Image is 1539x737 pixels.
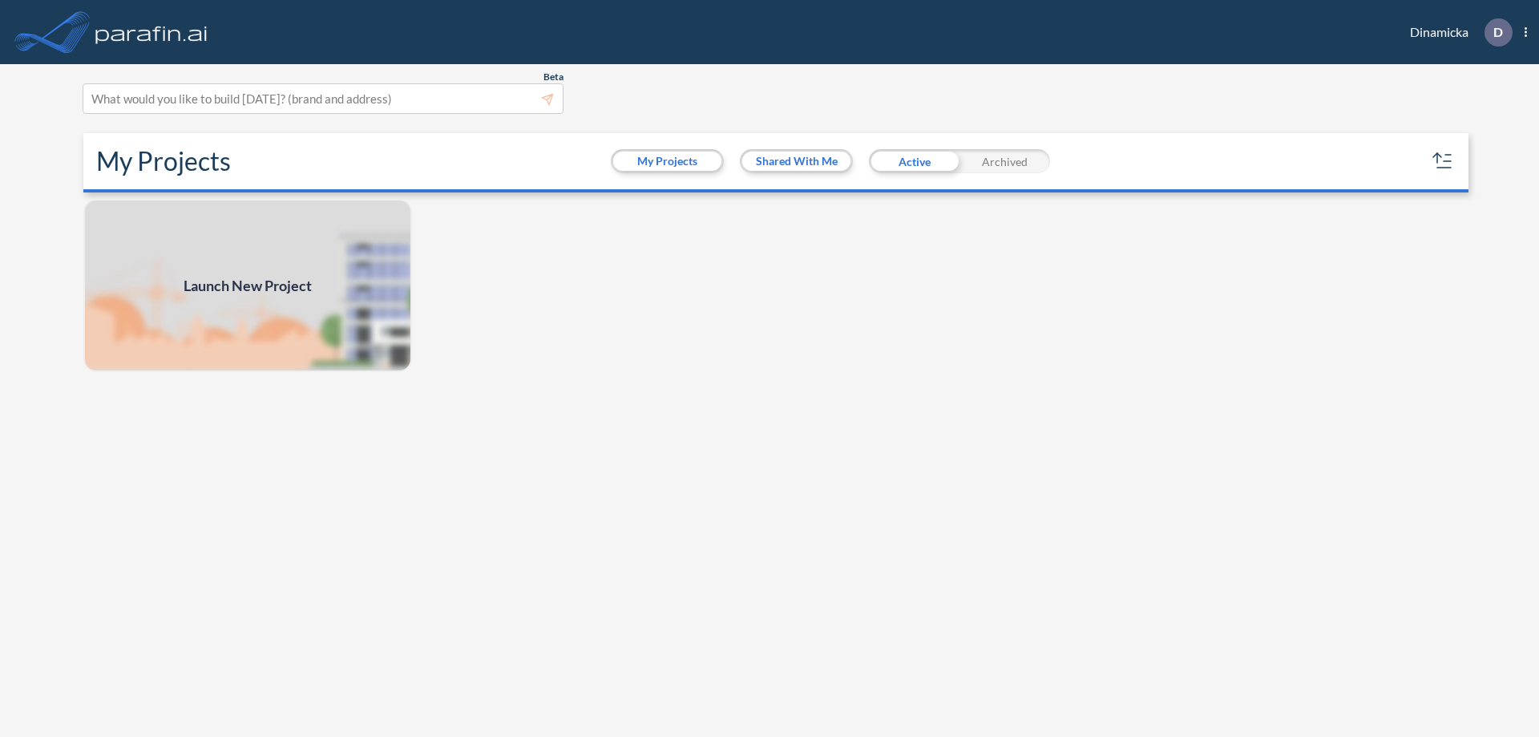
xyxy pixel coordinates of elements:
[1386,18,1527,47] div: Dinamicka
[1430,148,1456,174] button: sort
[1493,25,1503,39] p: D
[613,152,721,171] button: My Projects
[83,199,412,372] a: Launch New Project
[869,149,959,173] div: Active
[96,146,231,176] h2: My Projects
[184,275,312,297] span: Launch New Project
[742,152,850,171] button: Shared With Me
[92,16,211,48] img: logo
[543,71,563,83] span: Beta
[959,149,1050,173] div: Archived
[83,199,412,372] img: add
